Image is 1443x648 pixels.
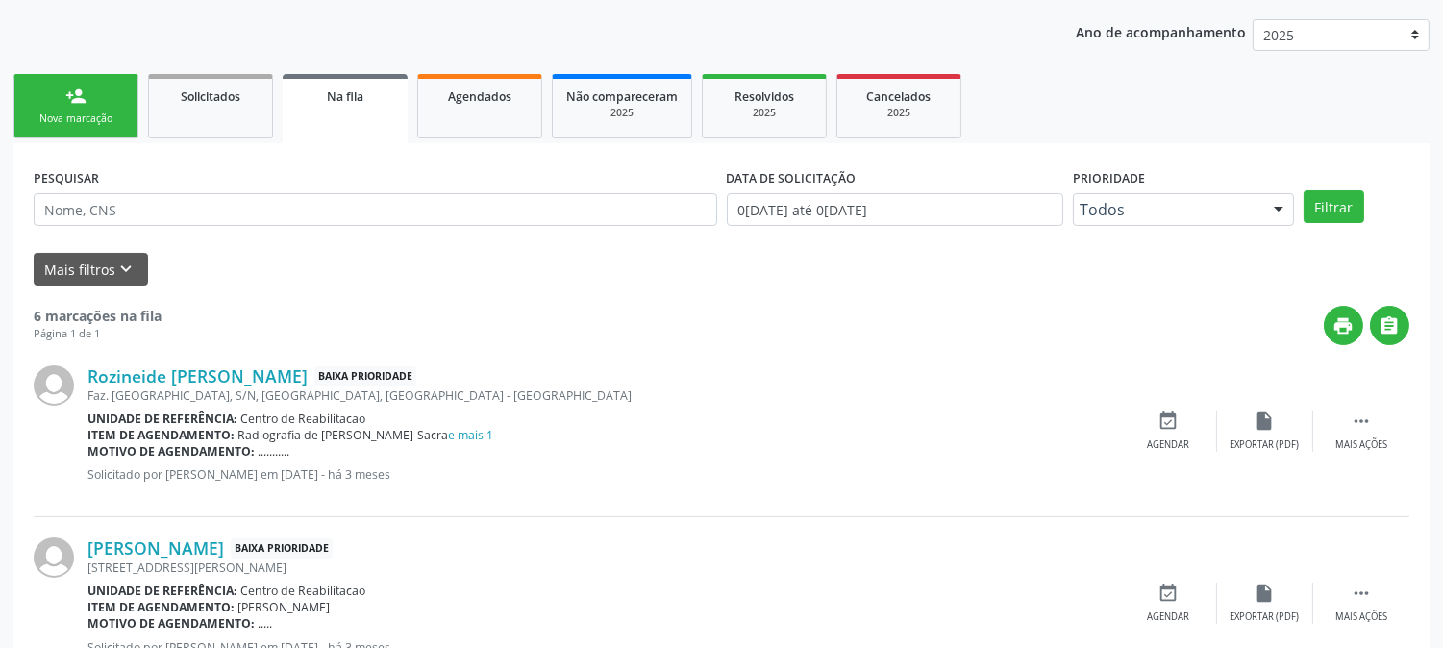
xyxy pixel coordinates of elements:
button: print [1324,306,1363,345]
i: print [1333,315,1355,336]
span: Centro de Reabilitacao [241,411,366,427]
b: Item de agendamento: [87,427,235,443]
span: Agendados [448,88,511,105]
span: Baixa Prioridade [314,366,416,386]
a: e mais 1 [449,427,494,443]
div: Agendar [1148,438,1190,452]
span: Solicitados [181,88,240,105]
i: event_available [1158,411,1180,432]
span: Cancelados [867,88,932,105]
i: event_available [1158,583,1180,604]
div: person_add [65,86,87,107]
b: Item de agendamento: [87,599,235,615]
label: DATA DE SOLICITAÇÃO [727,163,857,193]
a: Rozineide [PERSON_NAME] [87,365,308,386]
div: Mais ações [1335,611,1387,624]
b: Motivo de agendamento: [87,443,255,460]
span: Não compareceram [566,88,678,105]
div: 2025 [716,106,812,120]
span: Centro de Reabilitacao [241,583,366,599]
span: Baixa Prioridade [231,538,333,559]
p: Ano de acompanhamento [1076,19,1246,43]
strong: 6 marcações na fila [34,307,162,325]
div: Mais ações [1335,438,1387,452]
img: img [34,365,74,406]
i: insert_drive_file [1255,411,1276,432]
div: Nova marcação [28,112,124,126]
b: Motivo de agendamento: [87,615,255,632]
span: [PERSON_NAME] [238,599,331,615]
div: Faz. [GEOGRAPHIC_DATA], S/N, [GEOGRAPHIC_DATA], [GEOGRAPHIC_DATA] - [GEOGRAPHIC_DATA] [87,387,1121,404]
i: keyboard_arrow_down [116,259,137,280]
div: 2025 [566,106,678,120]
span: Radiografia de [PERSON_NAME]-Sacra [238,427,494,443]
span: ........... [259,443,290,460]
b: Unidade de referência: [87,411,237,427]
p: Solicitado por [PERSON_NAME] em [DATE] - há 3 meses [87,466,1121,483]
span: ..... [259,615,273,632]
i:  [1380,315,1401,336]
img: img [34,537,74,578]
span: Resolvidos [734,88,794,105]
div: Página 1 de 1 [34,326,162,342]
span: Na fila [327,88,363,105]
i:  [1351,583,1372,604]
button: Mais filtroskeyboard_arrow_down [34,253,148,287]
div: Exportar (PDF) [1231,611,1300,624]
div: 2025 [851,106,947,120]
div: Agendar [1148,611,1190,624]
label: PESQUISAR [34,163,99,193]
label: Prioridade [1073,163,1145,193]
i:  [1351,411,1372,432]
input: Selecione um intervalo [727,193,1063,226]
a: [PERSON_NAME] [87,537,224,559]
i: insert_drive_file [1255,583,1276,604]
b: Unidade de referência: [87,583,237,599]
button:  [1370,306,1409,345]
span: Todos [1080,200,1255,219]
input: Nome, CNS [34,193,717,226]
div: Exportar (PDF) [1231,438,1300,452]
div: [STREET_ADDRESS][PERSON_NAME] [87,560,1121,576]
button: Filtrar [1304,190,1364,223]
